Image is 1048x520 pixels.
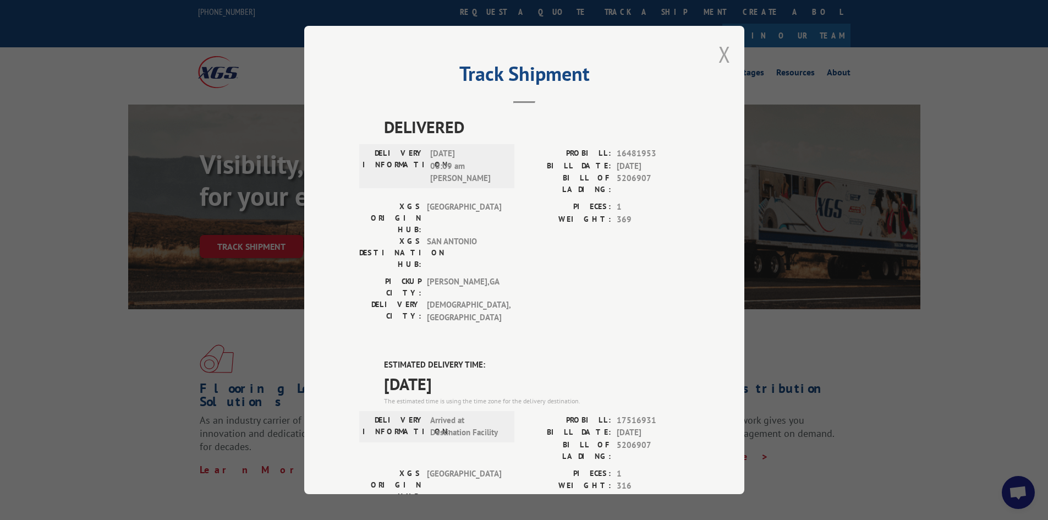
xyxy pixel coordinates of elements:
span: 17516931 [617,414,689,427]
label: DELIVERY CITY: [359,299,421,324]
label: DELIVERY INFORMATION: [363,414,425,439]
span: 16481953 [617,147,689,160]
span: [DATE] [384,371,689,396]
label: PROBILL: [524,147,611,160]
span: [DATE] [617,160,689,173]
span: 369 [617,214,689,226]
span: 316 [617,480,689,492]
span: 1 [617,201,689,214]
label: BILL DATE: [524,426,611,439]
h2: Track Shipment [359,66,689,87]
span: [PERSON_NAME] , GA [427,276,501,299]
label: DELIVERY INFORMATION: [363,147,425,185]
span: Arrived at Destination Facility [430,414,504,439]
span: 5206907 [617,172,689,195]
label: WEIGHT: [524,214,611,226]
span: [DEMOGRAPHIC_DATA] , [GEOGRAPHIC_DATA] [427,299,501,324]
span: 5206907 [617,439,689,462]
label: PIECES: [524,468,611,480]
label: PROBILL: [524,414,611,427]
label: XGS ORIGIN HUB: [359,468,421,502]
label: ESTIMATED DELIVERY TIME: [384,359,689,371]
label: BILL OF LADING: [524,172,611,195]
button: Close modal [718,40,731,69]
label: PICKUP CITY: [359,276,421,299]
label: XGS DESTINATION HUB: [359,236,421,270]
span: [GEOGRAPHIC_DATA] [427,468,501,502]
span: DELIVERED [384,114,689,139]
span: 1 [617,468,689,480]
span: [DATE] [617,426,689,439]
label: WEIGHT: [524,480,611,492]
label: XGS ORIGIN HUB: [359,201,421,236]
span: [DATE] 08:09 am [PERSON_NAME] [430,147,504,185]
div: The estimated time is using the time zone for the delivery destination. [384,396,689,406]
label: PIECES: [524,201,611,214]
span: SAN ANTONIO [427,236,501,270]
span: [GEOGRAPHIC_DATA] [427,201,501,236]
label: BILL OF LADING: [524,439,611,462]
label: BILL DATE: [524,160,611,173]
